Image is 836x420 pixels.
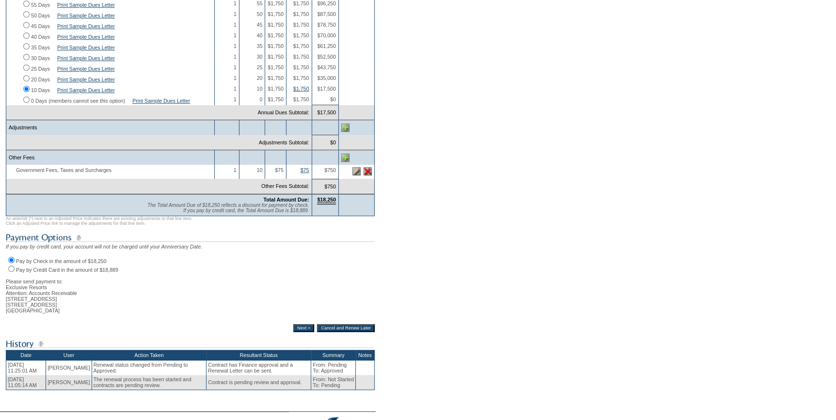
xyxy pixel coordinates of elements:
td: Other Fees [6,150,215,165]
td: $750 [312,179,338,194]
span: $1,750 [268,96,284,102]
span: 1 [234,32,237,38]
td: [PERSON_NAME] [46,360,92,375]
span: $35,000 [317,75,336,81]
label: 35 Days [31,45,50,50]
span: 55 [257,0,263,6]
span: $1,750 [268,75,284,81]
span: $750 [324,167,336,173]
span: 1 [234,64,237,70]
label: Pay by Credit Card in the amount of $18,889 [16,267,118,273]
th: Summary [311,350,356,360]
span: 1 [234,43,237,49]
td: [PERSON_NAME] [46,375,92,390]
a: Print Sample Dues Letter [57,66,115,72]
label: Pay by Check in the amount of $18,250 [16,258,107,264]
a: Print Sample Dues Letter [57,45,115,50]
label: 20 Days [31,77,50,82]
span: $1,750 [293,11,309,17]
span: $1,750 [293,96,309,102]
span: 10 [257,167,263,173]
a: $75 [300,167,309,173]
span: 0 [260,96,263,102]
label: 30 Days [31,55,50,61]
th: User [46,350,92,360]
td: Adjustments Subtotal: [6,135,312,150]
span: $1,750 [268,54,284,60]
span: 30 [257,54,263,60]
span: 1 [234,86,237,92]
span: $1,750 [293,54,309,60]
span: 50 [257,11,263,17]
a: Print Sample Dues Letter [132,98,190,104]
span: 35 [257,43,263,49]
a: Print Sample Dues Letter [57,34,115,40]
span: $52,500 [317,54,336,60]
span: 1 [234,167,237,173]
span: $78,750 [317,22,336,28]
td: From: Pending To: Approved [311,360,356,375]
label: 40 Days [31,34,50,40]
td: Renewal status changed from Pending to Approved. [92,360,206,375]
span: 10 [257,86,263,92]
label: 0 Days (members cannot see this option) [31,98,125,104]
span: 1 [234,96,237,102]
img: subTtlPaymentOptions.gif [6,232,374,244]
span: $1,750 [293,75,309,81]
td: Contract is pending review and approval. [206,375,311,390]
span: If you pay by credit card, your account will not be charged until your Anniversary Date. [6,244,202,249]
td: [DATE] 11:05:14 AM [6,375,46,390]
span: $0 [330,96,336,102]
label: 25 Days [31,66,50,72]
input: Cancel and Renew Later [317,324,375,332]
span: $1,750 [293,64,309,70]
a: Print Sample Dues Letter [57,13,115,18]
td: Annual Dues Subtotal: [6,105,312,120]
td: Contract has Finance approval and a Renewal Letter can be sent. [206,360,311,375]
label: 55 Days [31,2,50,8]
label: 50 Days [31,13,50,18]
td: The renewal process has been started and contracts are pending review. [92,375,206,390]
span: 45 [257,22,263,28]
a: $1,750 [293,86,309,92]
span: 1 [234,0,237,6]
span: 1 [234,11,237,17]
span: $1,750 [293,32,309,38]
a: Print Sample Dues Letter [57,2,115,8]
td: Total Amount Due: [6,194,312,216]
span: $1,750 [268,0,284,6]
span: 1 [234,54,237,60]
span: $17,500 [317,86,336,92]
span: An asterisk (*) next to an Adjusted Price indicates there are existing adjustments to that line i... [6,216,192,226]
span: $1,750 [293,0,309,6]
span: 1 [234,75,237,81]
td: $17,500 [312,105,338,120]
span: $1,750 [293,22,309,28]
span: $96,250 [317,0,336,6]
span: $1,750 [268,32,284,38]
span: $87,500 [317,11,336,17]
span: 40 [257,32,263,38]
span: 1 [234,22,237,28]
div: Please send payment to: Exclusive Resorts Attention: Accounts Receivable [STREET_ADDRESS] [STREET... [6,273,375,313]
span: $61,250 [317,43,336,49]
img: Edit this line item [352,167,361,175]
td: Other Fees Subtotal: [6,179,312,194]
th: Notes [356,350,375,360]
span: The Total Amount Due of $18,250 reflects a discount for payment by check. If you pay by credit ca... [147,202,309,213]
span: $18,250 [317,197,336,204]
td: $0 [312,135,338,150]
span: $75 [275,167,284,173]
span: $1,750 [268,64,284,70]
span: 20 [257,75,263,81]
img: Delete this line item [363,167,372,175]
img: Add Other Fees line item [341,154,349,162]
th: Action Taken [92,350,206,360]
span: $1,750 [268,11,284,17]
span: Government Fees, Taxes and Surcharges [9,167,116,173]
span: $1,750 [293,43,309,49]
span: $70,000 [317,32,336,38]
input: Next > [293,324,314,332]
img: Add Adjustments line item [341,124,349,132]
span: $1,750 [268,86,284,92]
